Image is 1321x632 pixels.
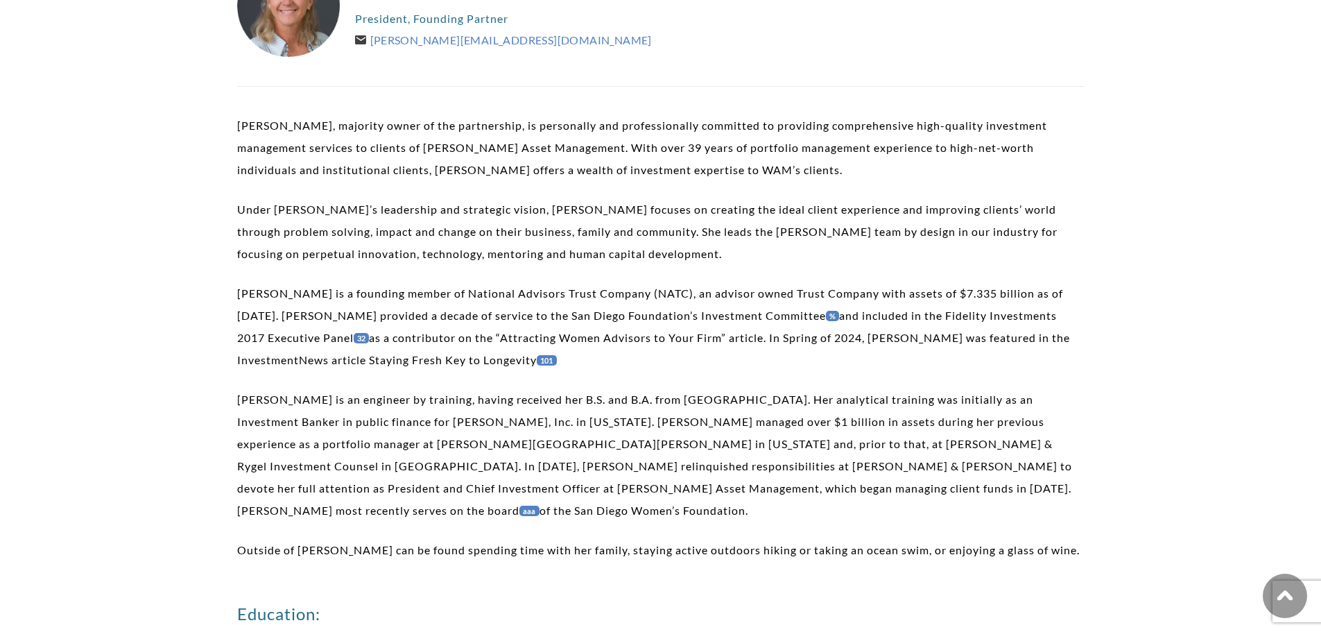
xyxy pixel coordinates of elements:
p: Under [PERSON_NAME]’s leadership and strategic vision, [PERSON_NAME] focuses on creating the idea... [237,198,1085,265]
p: Outside of [PERSON_NAME] can be found spending time with her family, staying active outdoors hiki... [237,539,1085,561]
p: [PERSON_NAME] is a founding member of National Advisors Trust Company (NATC), an advisor owned Tr... [237,282,1085,371]
a: 101 [537,355,557,366]
a: [PERSON_NAME][EMAIL_ADDRESS][DOMAIN_NAME] [355,33,652,46]
p: [PERSON_NAME], majority owner of the partnership, is personally and professionally committed to p... [237,114,1085,181]
a: 32 [354,333,370,343]
p: [PERSON_NAME] is an engineer by training, having received her B.S. and B.A. from [GEOGRAPHIC_DATA... [237,388,1085,522]
a: % [826,311,839,321]
a: aaa [519,506,539,516]
p: President, Founding Partner [355,8,652,30]
h3: Education: [237,603,1085,625]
